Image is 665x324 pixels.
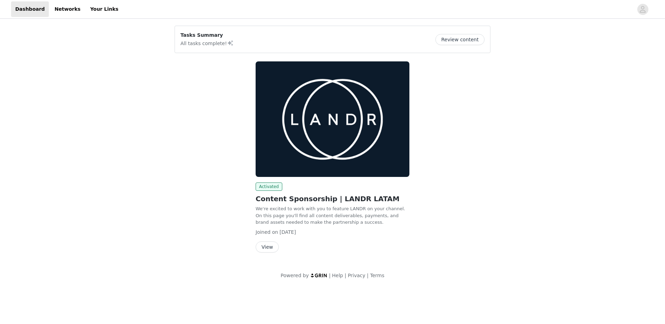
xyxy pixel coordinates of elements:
span: [DATE] [280,229,296,235]
span: | [345,273,346,278]
button: View [256,241,279,253]
a: Privacy [348,273,365,278]
h2: Content Sponsorship | LANDR LATAM [256,194,409,204]
p: Tasks Summary [180,32,234,39]
span: Powered by [281,273,309,278]
a: Networks [50,1,85,17]
img: LANDR | SP | USD [256,61,409,177]
a: Terms [370,273,384,278]
span: | [367,273,369,278]
img: logo [310,273,328,278]
a: View [256,245,279,250]
span: Joined on [256,229,278,235]
a: Help [332,273,343,278]
span: | [329,273,331,278]
a: Your Links [86,1,123,17]
a: Dashboard [11,1,49,17]
p: All tasks complete! [180,39,234,47]
button: Review content [435,34,485,45]
span: Activated [256,182,282,191]
p: We're excited to work with you to feature LANDR on your channel. On this page you'll find all con... [256,205,409,226]
div: avatar [639,4,646,15]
